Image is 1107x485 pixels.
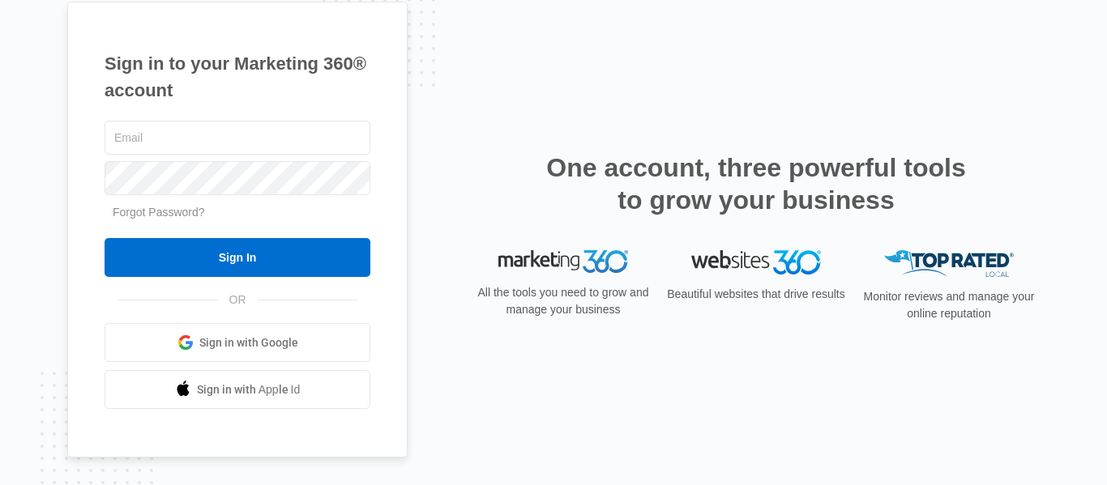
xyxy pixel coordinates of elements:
input: Sign In [105,238,370,277]
img: Marketing 360 [498,250,628,273]
p: Beautiful websites that drive results [665,286,847,303]
span: Sign in with Apple Id [197,381,301,398]
img: Top Rated Local [884,250,1014,277]
h1: Sign in to your Marketing 360® account [105,50,370,104]
span: OR [218,291,258,308]
a: Forgot Password? [113,206,205,219]
img: Websites 360 [691,250,821,274]
p: All the tools you need to grow and manage your business [472,284,654,318]
input: Email [105,121,370,155]
a: Sign in with Apple Id [105,370,370,409]
a: Sign in with Google [105,323,370,362]
p: Monitor reviews and manage your online reputation [858,288,1040,322]
span: Sign in with Google [199,334,298,351]
h2: One account, three powerful tools to grow your business [541,151,971,216]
